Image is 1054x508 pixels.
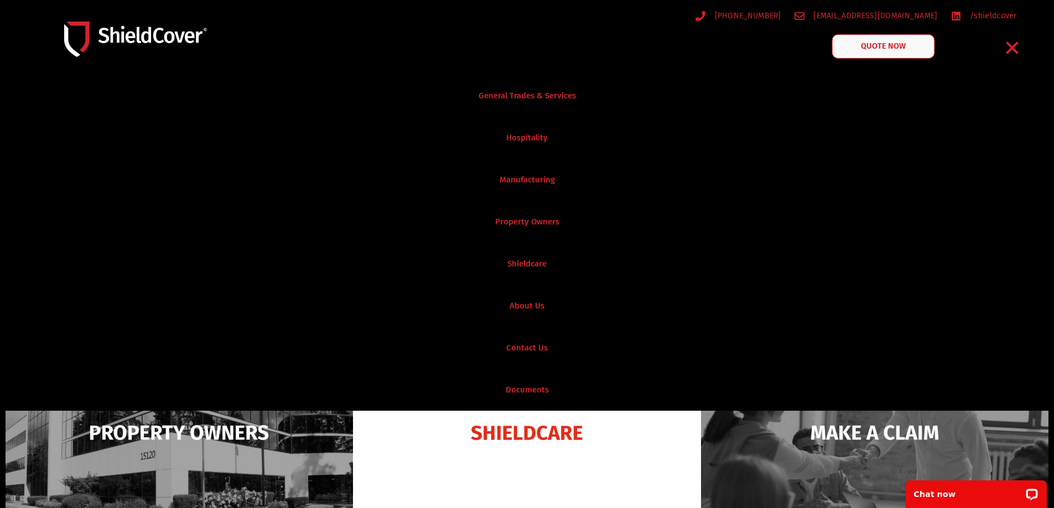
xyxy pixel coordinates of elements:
a: [EMAIL_ADDRESS][DOMAIN_NAME] [795,9,938,23]
iframe: LiveChat chat widget [899,473,1054,508]
div: Menu Toggle [1000,35,1026,61]
span: [EMAIL_ADDRESS][DOMAIN_NAME] [811,9,937,23]
span: QUOTE NOW [861,43,905,50]
a: QUOTE NOW [832,34,934,59]
span: /shieldcover [967,9,1017,23]
a: /shieldcover [951,9,1017,23]
img: Shield-Cover-Underwriting-Australia-logo-full [64,22,207,56]
a: [PHONE_NUMBER] [695,9,781,23]
span: [PHONE_NUMBER] [712,9,781,23]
